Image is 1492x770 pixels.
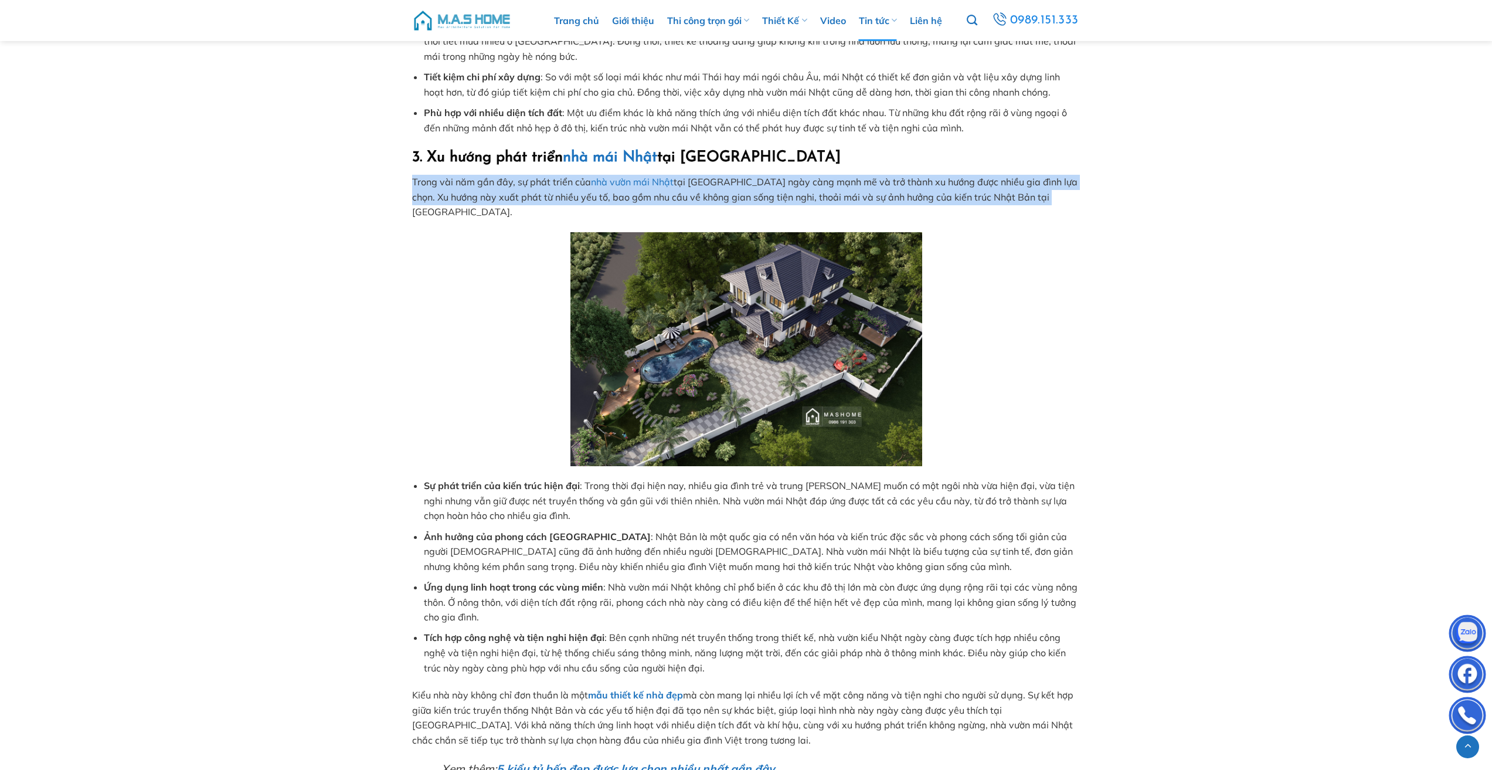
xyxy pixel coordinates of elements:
[412,3,512,38] img: M.A.S HOME – Tổng Thầu Thiết Kế Và Xây Nhà Trọn Gói
[424,632,604,643] b: Tích hợp công nghệ và tiện nghi hiện đại
[412,689,1073,746] span: Kiểu nhà này không chỉ đơn thuần là một mà còn mang lại nhiều lợi ích về mặt công năng và tiện ng...
[591,176,674,188] a: nhà vườn mái Nhật
[424,632,1066,673] span: : Bên cạnh những nét truyền thống trong thiết kế, nhà vườn kiểu Nhật ngày càng được tích hợp nhiề...
[424,531,651,542] b: Ảnh hưởng của phong cách [GEOGRAPHIC_DATA]
[424,581,603,593] b: Ứng dụng linh hoạt trong các vùng miền
[1450,618,1485,653] img: Zalo
[1450,700,1485,735] img: Phone
[424,480,580,491] b: Sự phát triển của kiến trúc hiện đại
[424,107,1067,134] span: : Một ưu điểm khác là khả năng thích ứng với nhiều diện tích đất khác nhau. Từ những khu đất rộng...
[424,581,1078,623] span: : Nhà vườn mái Nhật không chỉ phổ biến ở các khu đô thị lớn mà còn được ứng dụng rộng rãi tại các...
[412,150,841,165] b: 3. Xu hướng phát triển tại [GEOGRAPHIC_DATA]
[424,21,1076,62] span: : Độ dốc của mái Nhật không quá lớn, nhưng vẫn đảm bảo khả năng thoát nước mưa hiệu quả, phù hợp ...
[563,150,657,165] a: nhà mái Nhật
[588,689,683,701] a: mẫu thiết kế nhà đẹp
[967,8,977,33] a: Tìm kiếm
[1456,735,1479,758] a: Lên đầu trang
[424,71,1060,98] span: : So với một số loại mái khác như mái Thái hay mái ngói châu Âu, mái Nhật có thiết kế đơn giản và...
[1450,659,1485,694] img: Facebook
[412,176,1078,218] span: Trong vài năm gần đây, sự phát triển của tại [GEOGRAPHIC_DATA] ngày càng mạnh mẽ và trở thành xu ...
[424,71,541,83] b: Tiết kiệm chi phí xây dựng
[990,10,1080,31] a: 0989.151.333
[424,480,1075,521] span: : Trong thời đại hiện nay, nhiều gia đình trẻ và trung [PERSON_NAME] muốn có một ngôi nhà vừa hiệ...
[424,531,1073,572] span: : Nhật Bản là một quốc gia có nền văn hóa và kiến trúc đặc sắc và phong cách sống tối giản của ng...
[424,107,562,118] b: Phù hợp với nhiều diện tích đất
[570,232,922,467] img: Tại sao nhà vườn mái Nhật ngày càng được yêu thích tại Việt Nam? 2
[1010,11,1079,30] span: 0989.151.333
